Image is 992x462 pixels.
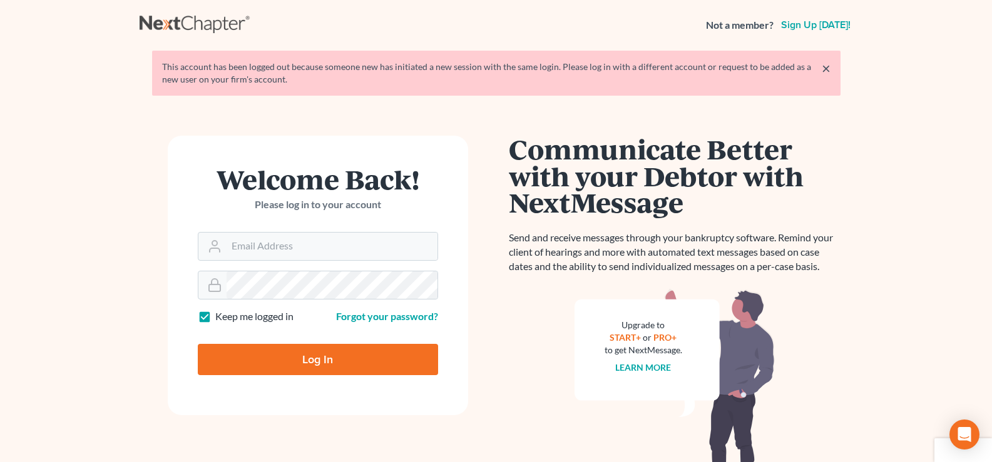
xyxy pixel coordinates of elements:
div: This account has been logged out because someone new has initiated a new session with the same lo... [162,61,831,86]
h1: Communicate Better with your Debtor with NextMessage [509,136,841,216]
p: Send and receive messages through your bankruptcy software. Remind your client of hearings and mo... [509,231,841,274]
div: Open Intercom Messenger [949,419,979,449]
div: to get NextMessage. [605,344,682,356]
input: Log In [198,344,438,375]
strong: Not a member? [706,18,774,33]
div: TrustedSite Certified [934,438,992,462]
p: Please log in to your account [198,198,438,212]
span: or [643,332,652,343]
a: Learn more [615,362,671,373]
a: START+ [610,332,641,343]
label: Keep me logged in [215,309,294,324]
div: Upgrade to [605,319,682,331]
a: Sign up [DATE]! [779,20,853,30]
a: PRO+ [653,332,677,343]
a: Forgot your password? [336,310,438,322]
a: × [822,61,831,76]
h1: Welcome Back! [198,166,438,193]
input: Email Address [227,233,437,260]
